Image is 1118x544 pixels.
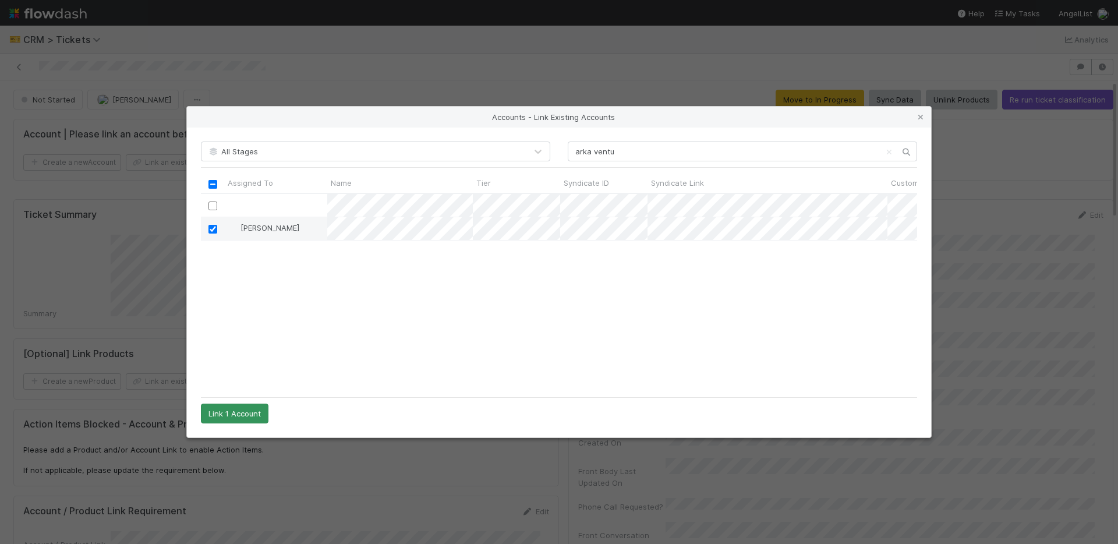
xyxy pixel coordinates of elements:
[187,107,931,128] div: Accounts - Link Existing Accounts
[476,177,491,189] span: Tier
[651,177,704,189] span: Syndicate Link
[229,222,299,234] div: [PERSON_NAME]
[229,223,239,232] img: avatar_6cb813a7-f212-4ca3-9382-463c76e0b247.png
[208,180,217,189] input: Toggle All Rows Selected
[564,177,609,189] span: Syndicate ID
[331,177,352,189] span: Name
[883,143,895,161] button: Clear search
[208,225,217,234] input: Toggle Row Selected
[891,177,950,189] span: Customer Name
[208,202,217,210] input: Toggle Row Selected
[228,177,273,189] span: Assigned To
[240,223,299,232] span: [PERSON_NAME]
[568,142,917,161] input: Search
[207,147,258,156] span: All Stages
[201,404,268,423] button: Link 1 Account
